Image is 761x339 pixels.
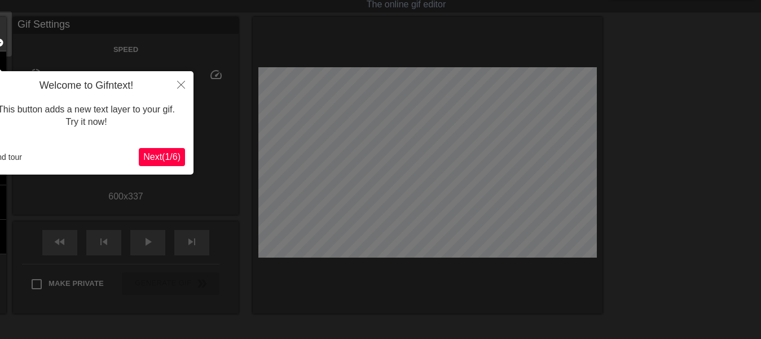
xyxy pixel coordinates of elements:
[169,71,193,97] button: Close
[139,148,185,166] button: Next
[143,152,181,162] span: Next ( 1 / 6 )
